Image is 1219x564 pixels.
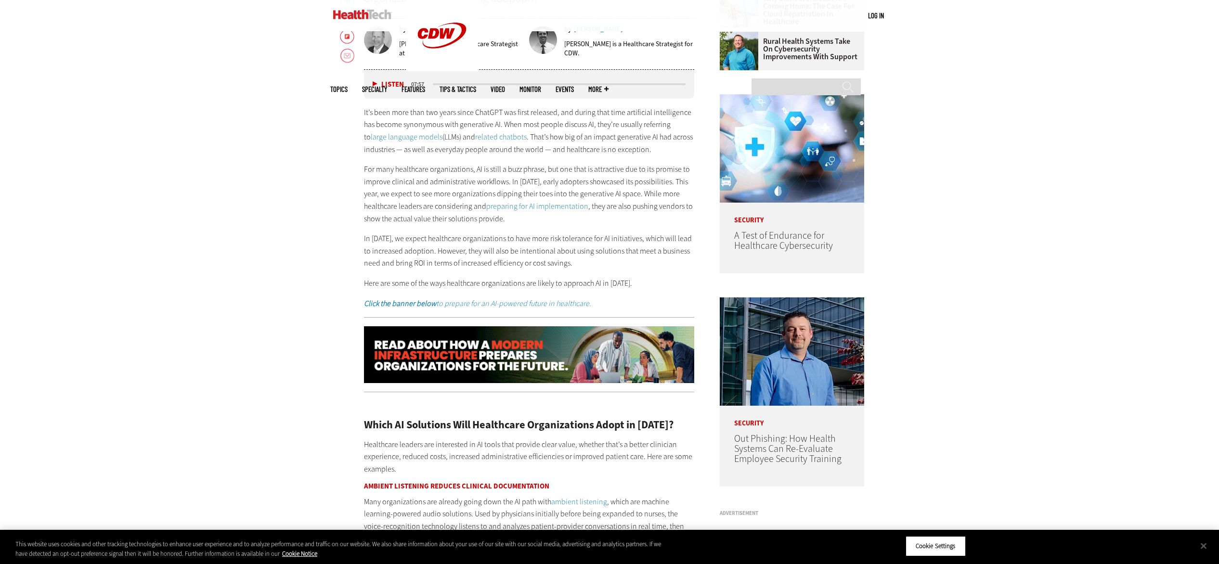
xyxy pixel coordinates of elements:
[333,10,391,19] img: Home
[364,496,694,557] p: Many organizations are already going down the AI path with , which are machine learning-powered a...
[282,550,317,558] a: More information about your privacy
[734,229,833,252] a: A Test of Endurance for Healthcare Cybersecurity
[371,132,442,142] a: large language models
[362,86,387,93] span: Specialty
[720,297,864,406] img: Scott Currie
[720,406,864,427] p: Security
[868,11,884,21] div: User menu
[720,203,864,224] p: Security
[364,483,694,490] h3: Ambient Listening Reduces Clinical Documentation
[551,497,607,507] a: ambient listening
[720,511,864,516] h3: Advertisement
[1193,535,1214,556] button: Close
[364,298,436,308] strong: Click the banner below
[406,64,478,74] a: CDW
[364,438,694,475] p: Healthcare leaders are interested in AI tools that provide clear value, whether that’s a better c...
[486,201,588,211] a: preparing for AI implementation
[720,94,864,203] img: Healthcare cybersecurity
[519,86,541,93] a: MonITor
[364,298,591,308] em: to prepare for an AI-powered future in healthcare.
[364,232,694,269] p: In [DATE], we expect healthcare organizations to have more risk tolerance for AI initiatives, whi...
[868,11,884,20] a: Log in
[364,277,694,290] p: Here are some of the ways healthcare organizations are likely to approach AI in [DATE].
[734,432,842,465] a: Out Phishing: How Health Systems Can Re-Evaluate Employee Security Training
[364,326,694,383] img: xs_infrasturcturemod_animated_q324_learn_desktop
[364,298,591,308] a: Click the banner belowto prepare for an AI-powered future in healthcare.
[556,86,574,93] a: Events
[588,86,609,93] span: More
[330,86,348,93] span: Topics
[475,132,527,142] a: related chatbots
[906,536,966,556] button: Cookie Settings
[364,163,694,225] p: For many healthcare organizations, AI is still a buzz phrase, but one that is attractive due to i...
[364,106,694,155] p: It’s been more than two years since ChatGPT was first released, and during that time artificial i...
[15,539,671,558] div: This website uses cookies and other tracking technologies to enhance user experience and to analy...
[440,86,476,93] a: Tips & Tactics
[491,86,505,93] a: Video
[364,420,694,430] h2: Which AI Solutions Will Healthcare Organizations Adopt in [DATE]?
[402,86,425,93] a: Features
